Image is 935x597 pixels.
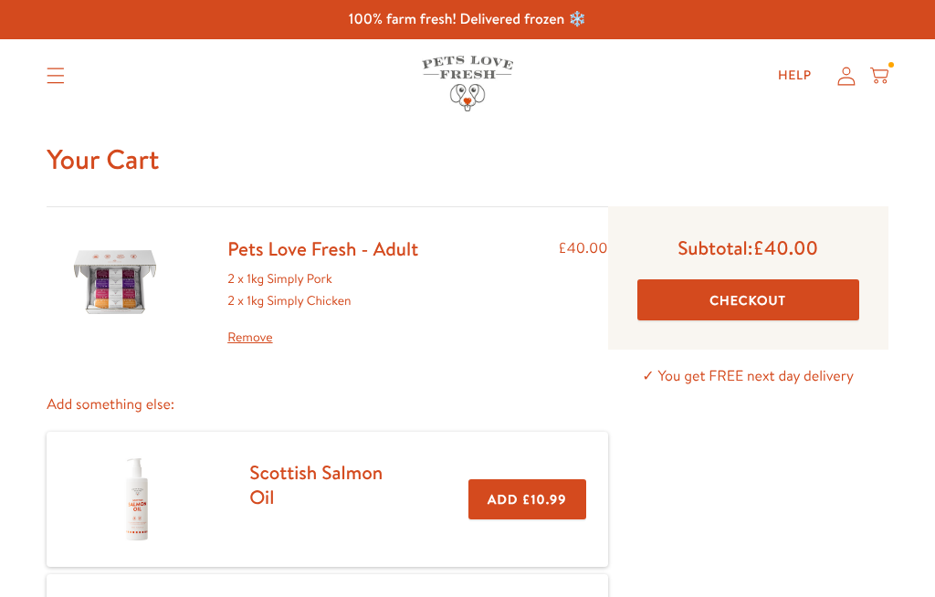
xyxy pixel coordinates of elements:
img: Pets Love Fresh [422,56,513,111]
button: Add £10.99 [468,479,585,520]
a: Pets Love Fresh - Adult [227,236,418,262]
img: Scottish Salmon Oil [91,454,183,545]
a: Help [763,58,826,94]
h1: Your Cart [47,141,888,177]
p: Add something else: [47,393,607,417]
button: Checkout [637,279,859,320]
div: 2 x 1kg Simply Pork 2 x 1kg Simply Chicken [227,268,418,348]
a: Remove [227,327,418,349]
summary: Translation missing: en.sections.header.menu [32,53,79,99]
span: £40.00 [752,235,818,261]
p: Subtotal: [637,236,859,260]
p: ✓ You get FREE next day delivery [608,364,888,389]
div: £40.00 [558,236,607,349]
a: Scottish Salmon Oil [249,459,383,510]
